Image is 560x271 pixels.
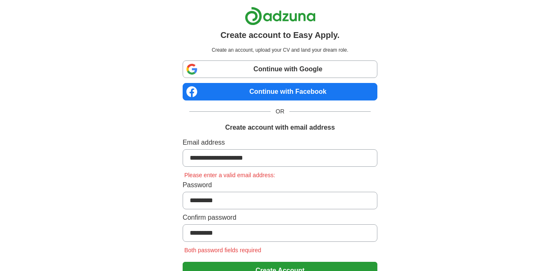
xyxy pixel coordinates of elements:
[183,60,377,78] a: Continue with Google
[183,172,277,178] span: Please enter a valid email address:
[183,83,377,100] a: Continue with Facebook
[183,138,377,148] label: Email address
[245,7,316,25] img: Adzuna logo
[221,29,340,41] h1: Create account to Easy Apply.
[271,107,289,116] span: OR
[183,247,263,253] span: Both password fields required
[183,180,377,190] label: Password
[183,213,377,223] label: Confirm password
[184,46,376,54] p: Create an account, upload your CV and land your dream role.
[225,123,335,133] h1: Create account with email address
